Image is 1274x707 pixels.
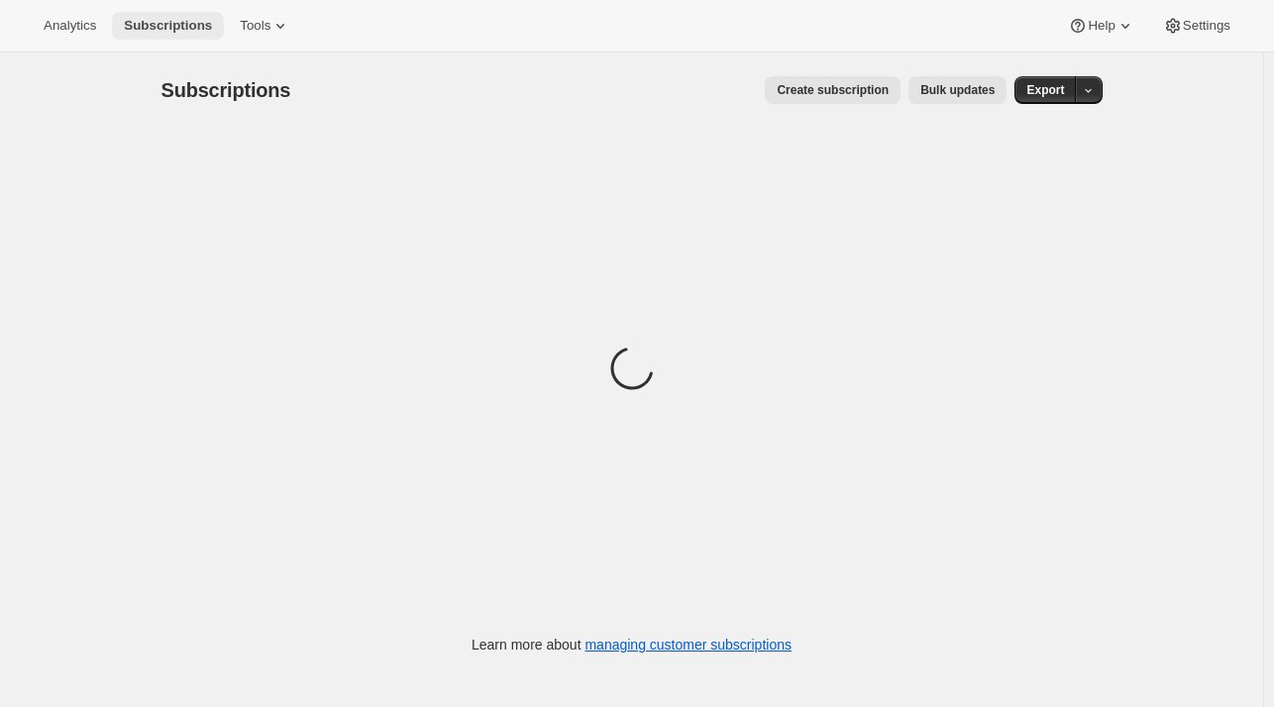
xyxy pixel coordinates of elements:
[161,79,291,101] span: Subscriptions
[777,82,889,98] span: Create subscription
[1026,82,1064,98] span: Export
[765,76,901,104] button: Create subscription
[920,82,995,98] span: Bulk updates
[1183,18,1230,34] span: Settings
[1056,12,1146,40] button: Help
[908,76,1007,104] button: Bulk updates
[32,12,108,40] button: Analytics
[44,18,96,34] span: Analytics
[584,637,792,653] a: managing customer subscriptions
[1014,76,1076,104] button: Export
[1088,18,1115,34] span: Help
[124,18,212,34] span: Subscriptions
[240,18,270,34] span: Tools
[112,12,224,40] button: Subscriptions
[1151,12,1242,40] button: Settings
[228,12,302,40] button: Tools
[472,635,792,655] p: Learn more about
